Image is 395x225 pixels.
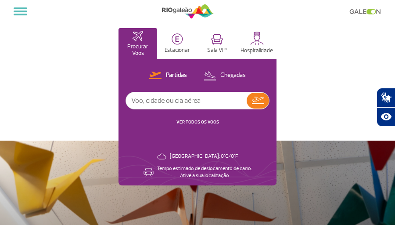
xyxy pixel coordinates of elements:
button: Abrir recursos assistivos. [377,107,395,127]
button: Hospitalidade [237,28,276,59]
div: Plugin de acessibilidade da Hand Talk. [377,88,395,127]
input: Voo, cidade ou cia aérea [126,92,247,109]
p: Estacionar [165,47,190,54]
img: airplaneHomeActive.svg [133,31,143,41]
img: vipRoom.svg [211,34,223,45]
p: [GEOGRAPHIC_DATA]: 0°C/0°F [170,153,238,160]
button: Chegadas [201,70,248,81]
img: carParkingHome.svg [172,33,183,45]
img: hospitality.svg [250,32,264,45]
button: Sala VIP [197,28,236,59]
button: Estacionar [158,28,197,59]
a: VER TODOS OS VOOS [176,119,219,125]
p: Tempo estimado de deslocamento de carro: Ative a sua localização [157,165,252,179]
button: Partidas [147,70,190,81]
button: Procurar Voos [118,28,157,59]
p: Sala VIP [207,47,227,54]
p: Hospitalidade [241,47,273,54]
button: Abrir tradutor de língua de sinais. [377,88,395,107]
p: Chegadas [220,71,246,80]
p: Procurar Voos [123,44,153,57]
p: Partidas [166,71,187,80]
button: VER TODOS OS VOOS [174,119,222,126]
